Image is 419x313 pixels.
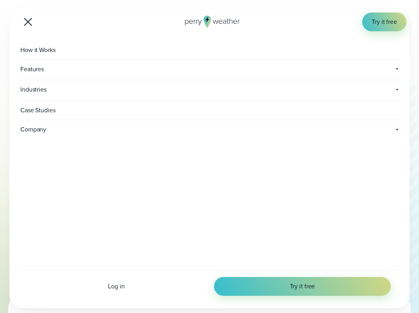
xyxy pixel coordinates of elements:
a: Try it free [362,13,406,31]
span: Log in [108,282,124,291]
span: Case Studies [19,101,59,120]
a: Log in [28,282,205,291]
span: How it Works [19,41,59,59]
span: Company [19,120,95,139]
a: Case Studies [19,101,400,120]
a: Try it free [214,277,391,296]
a: How it Works [19,41,400,60]
span: Industries [19,80,249,99]
span: Try it free [372,17,397,27]
span: Features [19,60,151,79]
span: Try it free [290,282,315,291]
